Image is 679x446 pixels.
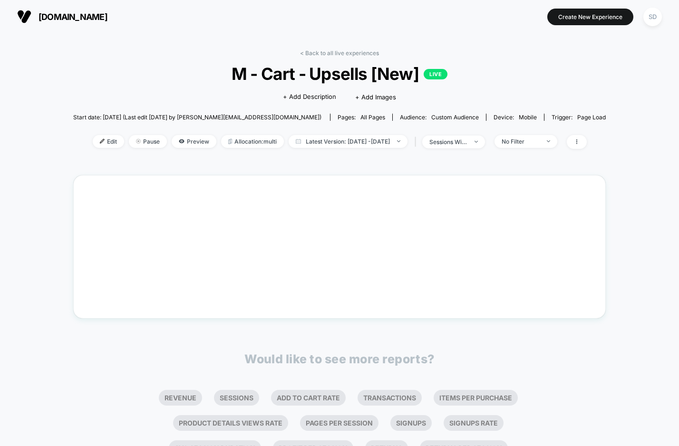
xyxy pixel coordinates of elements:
[360,114,385,121] span: all pages
[552,114,606,121] div: Trigger:
[214,390,259,406] li: Sessions
[434,390,518,406] li: Items Per Purchase
[100,64,579,84] span: M - Cart - Upsells [New]
[136,139,141,144] img: end
[400,114,479,121] div: Audience:
[431,114,479,121] span: Custom Audience
[14,9,110,24] button: [DOMAIN_NAME]
[17,10,31,24] img: Visually logo
[547,140,550,142] img: end
[390,415,432,431] li: Signups
[283,92,336,102] span: + Add Description
[502,138,540,145] div: No Filter
[93,135,124,148] span: Edit
[643,8,662,26] div: SD
[271,390,346,406] li: Add To Cart Rate
[100,139,105,144] img: edit
[228,139,232,144] img: rebalance
[39,12,107,22] span: [DOMAIN_NAME]
[296,139,301,144] img: calendar
[397,140,400,142] img: end
[300,415,378,431] li: Pages Per Session
[73,114,321,121] span: Start date: [DATE] (Last edit [DATE] by [PERSON_NAME][EMAIL_ADDRESS][DOMAIN_NAME])
[358,390,422,406] li: Transactions
[289,135,407,148] span: Latest Version: [DATE] - [DATE]
[338,114,385,121] div: Pages:
[519,114,537,121] span: mobile
[444,415,504,431] li: Signups Rate
[221,135,284,148] span: Allocation: multi
[475,141,478,143] img: end
[129,135,167,148] span: Pause
[300,49,379,57] a: < Back to all live experiences
[172,135,216,148] span: Preview
[486,114,544,121] span: Device:
[244,352,435,366] p: Would like to see more reports?
[355,93,396,101] span: + Add Images
[412,135,422,149] span: |
[640,7,665,27] button: SD
[547,9,633,25] button: Create New Experience
[429,138,467,145] div: sessions with impression
[159,390,202,406] li: Revenue
[173,415,288,431] li: Product Details Views Rate
[424,69,447,79] p: LIVE
[577,114,606,121] span: Page Load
